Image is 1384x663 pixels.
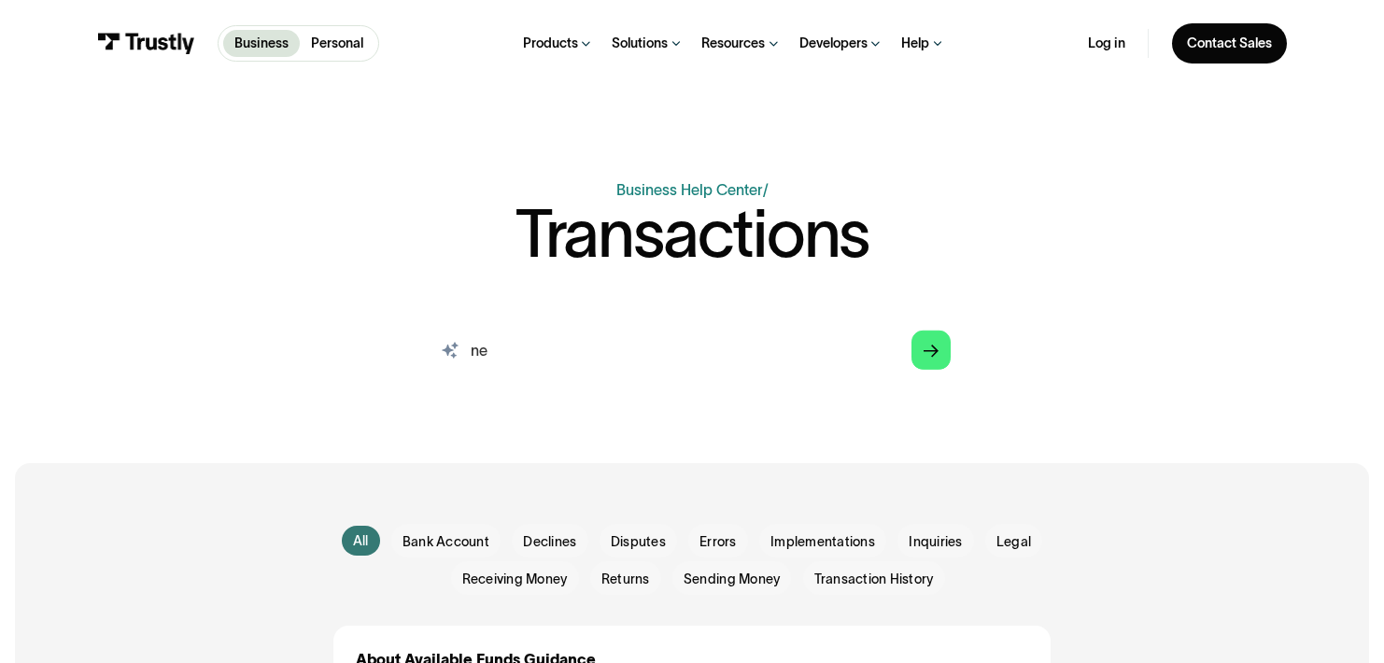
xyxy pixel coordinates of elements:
[996,532,1031,551] span: Legal
[611,532,666,551] span: Disputes
[901,35,929,51] div: Help
[353,531,369,550] div: All
[342,526,380,556] a: All
[1187,35,1272,51] div: Contact Sales
[699,532,737,551] span: Errors
[799,35,868,51] div: Developers
[402,532,489,551] span: Bank Account
[701,35,765,51] div: Resources
[311,34,363,53] p: Personal
[462,570,568,588] span: Receiving Money
[418,319,966,380] input: search
[515,201,869,267] h1: Transactions
[97,33,195,53] img: Trustly Logo
[684,570,780,588] span: Sending Money
[223,30,300,57] a: Business
[523,532,576,551] span: Declines
[770,532,875,551] span: Implementations
[333,524,1051,596] form: Email Form
[616,181,763,198] a: Business Help Center
[523,35,578,51] div: Products
[814,570,934,588] span: Transaction History
[612,35,668,51] div: Solutions
[300,30,374,57] a: Personal
[1088,35,1125,51] a: Log in
[1172,23,1287,63] a: Contact Sales
[909,532,962,551] span: Inquiries
[418,319,966,380] form: Search
[601,570,650,588] span: Returns
[234,34,289,53] p: Business
[763,181,769,198] div: /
